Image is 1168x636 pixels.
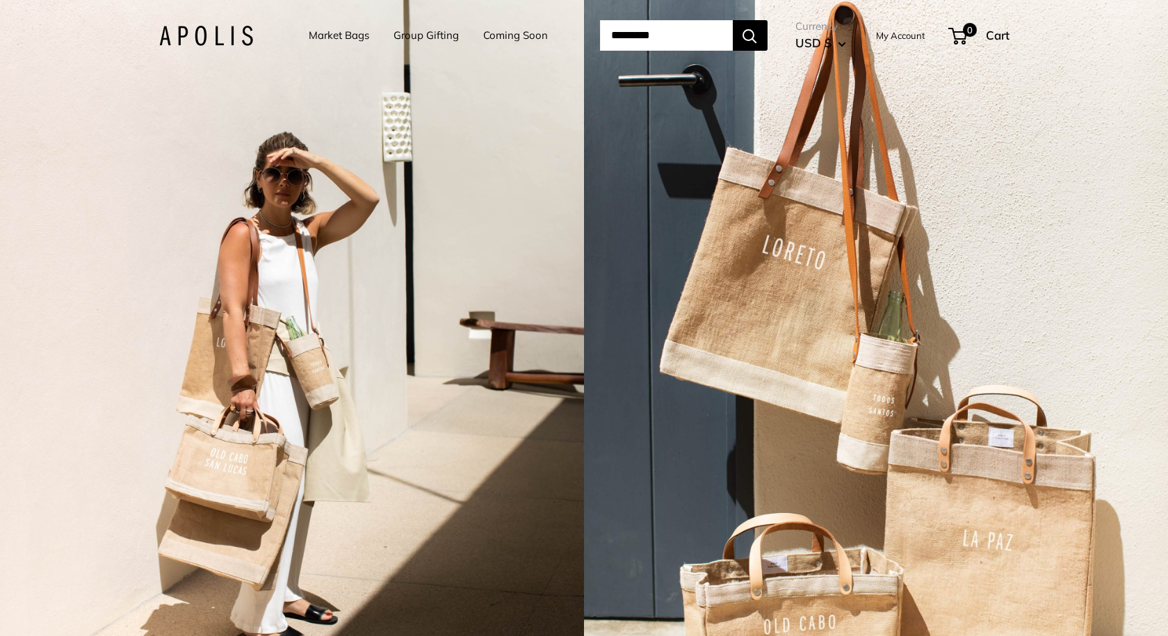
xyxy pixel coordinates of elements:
button: USD $ [795,32,846,54]
button: Search [733,20,768,51]
span: Currency [795,17,846,36]
span: USD $ [795,35,832,50]
a: Coming Soon [483,26,548,45]
span: 0 [962,23,976,37]
a: My Account [876,27,925,44]
a: Market Bags [309,26,369,45]
a: 0 Cart [950,24,1009,47]
span: Cart [986,28,1009,42]
img: Apolis [159,26,253,46]
a: Group Gifting [394,26,459,45]
input: Search... [600,20,733,51]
